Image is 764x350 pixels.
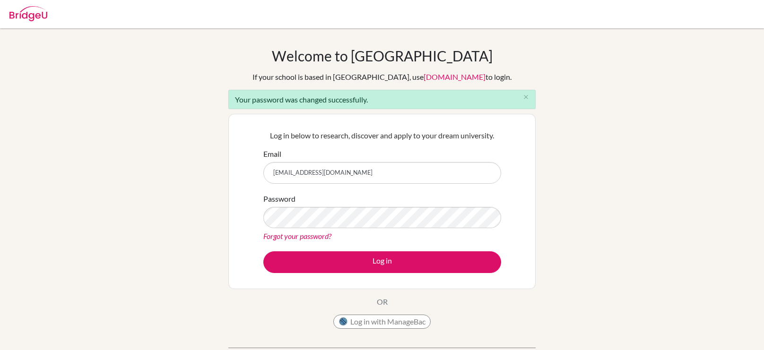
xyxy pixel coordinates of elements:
button: Log in [263,251,501,273]
a: Forgot your password? [263,231,331,240]
p: OR [377,296,388,307]
button: Close [516,90,535,104]
div: Your password was changed successfully. [228,90,536,109]
label: Email [263,148,281,160]
div: If your school is based in [GEOGRAPHIC_DATA], use to login. [252,71,512,83]
img: Bridge-U [9,6,47,21]
p: Log in below to research, discover and apply to your dream university. [263,130,501,141]
label: Password [263,193,295,205]
h1: Welcome to [GEOGRAPHIC_DATA] [272,47,493,64]
i: close [522,94,530,101]
a: [DOMAIN_NAME] [424,72,486,81]
button: Log in with ManageBac [333,315,431,329]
